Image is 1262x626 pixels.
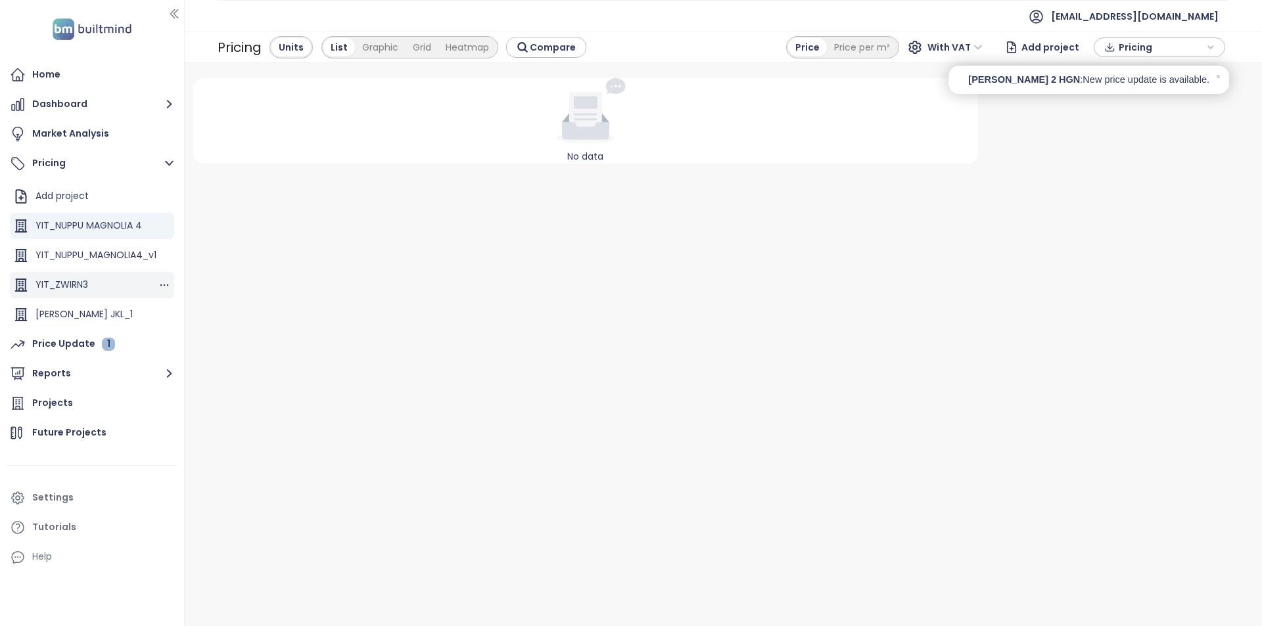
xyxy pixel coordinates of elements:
[32,519,76,535] div: Tutorials
[7,544,177,570] div: Help
[10,272,174,298] div: YIT_ZWIRN3
[32,424,106,441] div: Future Projects
[10,242,174,269] div: YIT_NUPPU_MAGNOLIA4_v1
[1080,72,1209,87] p: : New price update is available.
[1119,37,1204,57] span: Pricing
[199,149,973,164] div: No data
[355,38,406,56] div: Graphic
[32,548,52,565] div: Help
[10,183,174,210] div: Add project
[7,331,177,357] a: Price Update 1
[32,66,60,83] div: Home
[7,361,177,387] button: Reports
[968,72,1209,87] a: [PERSON_NAME] 2 HGN:New price update is available.
[35,247,156,263] div: YIT_NUPPU_MAGNOLIA4_v1
[10,302,174,328] div: [PERSON_NAME] JKL_1
[1051,1,1219,32] span: [EMAIL_ADDRESS][DOMAIN_NAME]
[10,213,174,239] div: YIT_NUPPU MAGNOLIA 4
[827,38,897,56] div: Price per m²
[1021,35,1079,59] span: Add project
[7,485,177,511] a: Settings
[7,150,177,177] button: Pricing
[35,306,133,323] div: [PERSON_NAME] JKL_1
[7,420,177,446] a: Future Projects
[7,390,177,416] a: Projects
[7,121,177,147] a: Market Analysis
[788,38,827,56] div: Price
[506,37,586,58] button: Compare
[438,38,496,56] div: Heatmap
[35,277,88,293] div: YIT_ZWIRN3
[7,514,177,541] a: Tutorials
[927,37,983,57] span: With VAT
[323,38,355,56] div: List
[32,336,115,352] div: Price Update
[102,338,115,351] div: 1
[32,395,73,411] div: Projects
[1101,37,1218,57] div: button
[7,62,177,88] a: Home
[32,125,109,142] div: Market Analysis
[49,16,135,43] img: logo
[406,38,438,56] div: Grid
[32,489,74,506] div: Settings
[218,35,262,59] div: Pricing
[35,217,142,234] div: YIT_NUPPU MAGNOLIA 4
[271,38,311,56] div: Units
[35,188,89,204] div: Add project
[7,91,177,118] button: Dashboard
[530,40,576,55] span: Compare
[968,72,1080,87] span: [PERSON_NAME] 2 HGN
